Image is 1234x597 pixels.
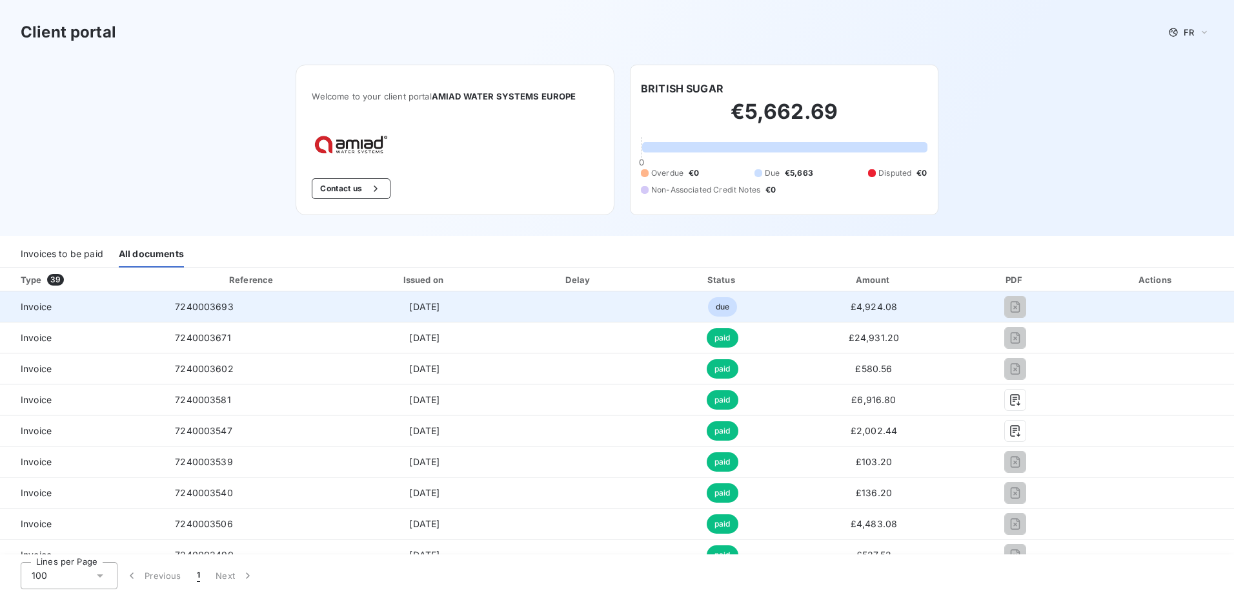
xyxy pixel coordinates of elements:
[765,184,776,196] span: €0
[641,81,723,96] h6: BRITISH SUGAR
[175,332,231,343] span: 7240003671
[10,549,154,561] span: Invoice
[10,456,154,468] span: Invoice
[21,21,116,44] h3: Client portal
[409,425,440,436] span: [DATE]
[878,167,911,179] span: Disputed
[13,273,162,286] div: Type
[175,425,232,436] span: 7240003547
[707,328,738,348] span: paid
[409,301,440,312] span: [DATE]
[409,394,440,405] span: [DATE]
[916,167,927,179] span: €0
[851,394,896,405] span: £6,916.80
[1184,27,1194,37] span: FR
[1081,273,1231,286] div: Actions
[955,273,1075,286] div: PDF
[855,363,892,374] span: £580.56
[208,562,262,589] button: Next
[409,518,440,529] span: [DATE]
[851,425,897,436] span: £2,002.44
[119,240,184,267] div: All documents
[849,332,900,343] span: £24,931.20
[10,362,154,375] span: Invoice
[512,273,647,286] div: Delay
[432,91,576,101] span: AMIAD WATER SYSTEMS EUROPE
[10,393,154,406] span: Invoice
[409,487,440,498] span: [DATE]
[175,363,234,374] span: 7240003602
[651,167,683,179] span: Overdue
[708,297,737,317] span: due
[32,569,47,582] span: 100
[707,421,738,441] span: paid
[175,394,231,405] span: 7240003581
[312,132,394,158] img: Company logo
[21,240,103,267] div: Invoices to be paid
[10,424,154,437] span: Invoice
[312,178,390,199] button: Contact us
[47,274,64,286] span: 39
[117,562,189,589] button: Previous
[409,363,440,374] span: [DATE]
[652,273,793,286] div: Status
[707,452,738,472] span: paid
[409,332,440,343] span: [DATE]
[798,273,950,286] div: Amount
[10,300,154,313] span: Invoice
[707,359,738,379] span: paid
[189,562,208,589] button: 1
[175,549,234,560] span: 7240003490
[641,99,927,138] h2: €5,662.69
[175,301,234,312] span: 7240003693
[10,518,154,530] span: Invoice
[851,301,897,312] span: £4,924.08
[409,549,440,560] span: [DATE]
[707,514,738,534] span: paid
[689,167,699,179] span: €0
[175,487,233,498] span: 7240003540
[707,483,738,503] span: paid
[10,331,154,344] span: Invoice
[197,569,200,582] span: 1
[851,518,897,529] span: £4,483.08
[229,275,273,285] div: Reference
[10,487,154,499] span: Invoice
[175,518,233,529] span: 7240003506
[707,545,738,565] span: paid
[175,456,233,467] span: 7240003539
[343,273,506,286] div: Issued on
[651,184,760,196] span: Non-Associated Credit Notes
[856,456,892,467] span: £103.20
[312,91,598,101] span: Welcome to your client portal
[856,549,891,560] span: £527.52
[765,167,780,179] span: Due
[707,390,738,410] span: paid
[785,167,813,179] span: €5,663
[639,157,644,167] span: 0
[856,487,892,498] span: £136.20
[409,456,440,467] span: [DATE]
